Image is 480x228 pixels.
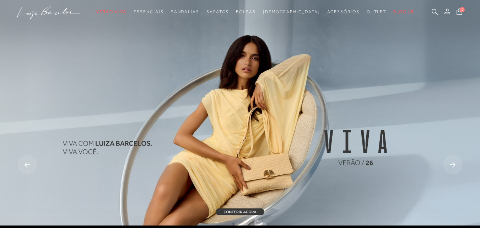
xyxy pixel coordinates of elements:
a: noSubCategoriesText [96,5,126,18]
a: noSubCategoriesText [134,5,163,18]
span: [DEMOGRAPHIC_DATA] [263,9,320,14]
a: noSubCategoriesText [367,5,387,18]
span: 0 [460,7,465,12]
span: Verão Viva [96,9,126,14]
span: Essenciais [134,9,163,14]
a: noSubCategoriesText [327,5,360,18]
span: BLOG LB [393,9,414,14]
a: noSubCategoriesText [263,5,320,18]
a: noSubCategoriesText [236,5,256,18]
span: Bolsas [236,9,256,14]
a: noSubCategoriesText [171,5,199,18]
button: 0 [454,8,464,17]
span: Outlet [367,9,387,14]
span: Acessórios [327,9,360,14]
a: BLOG LB [393,5,414,18]
span: Sapatos [206,9,229,14]
span: Sandálias [171,9,199,14]
a: noSubCategoriesText [206,5,229,18]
